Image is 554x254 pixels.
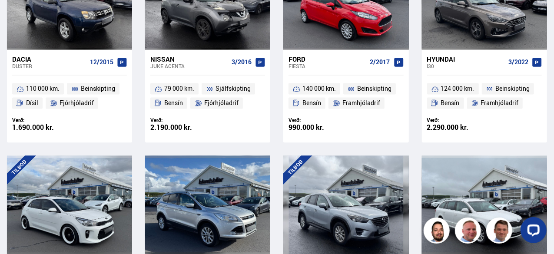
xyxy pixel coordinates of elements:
div: Verð: [12,117,70,123]
img: nhp88E3Fdnt1Opn2.png [425,219,451,245]
span: Fjórhjóladrif [60,98,94,108]
span: Dísil [26,98,38,108]
div: Verð: [427,117,484,123]
span: 2/2017 [370,59,390,66]
iframe: LiveChat chat widget [514,214,550,250]
span: 12/2015 [90,59,113,66]
img: siFngHWaQ9KaOqBr.png [456,219,482,245]
span: Framhjóladrif [481,98,518,108]
span: Framhjóladrif [342,98,380,108]
a: Dacia Duster 12/2015 110 000 km. Beinskipting Dísil Fjórhjóladrif Verð: 1.690.000 kr. [7,49,132,142]
div: Ford [289,55,366,63]
span: Beinskipting [357,83,391,94]
div: Nissan [150,55,228,63]
span: 79 000 km. [164,83,194,94]
span: Sjálfskipting [216,83,251,94]
div: 2.290.000 kr. [427,124,484,131]
span: Bensín [164,98,183,108]
div: i30 [427,63,505,69]
div: Verð: [289,117,346,123]
span: 110 000 km. [26,83,60,94]
a: Nissan Juke ACENTA 3/2016 79 000 km. Sjálfskipting Bensín Fjórhjóladrif Verð: 2.190.000 kr. [145,49,270,142]
span: Beinskipting [495,83,530,94]
span: 3/2022 [508,59,528,66]
div: 1.690.000 kr. [12,124,70,131]
span: Bensín [441,98,460,108]
span: Beinskipting [81,83,115,94]
span: 140 000 km. [302,83,336,94]
span: Bensín [302,98,321,108]
div: Hyundai [427,55,505,63]
div: Dacia [12,55,86,63]
span: 124 000 km. [441,83,474,94]
span: Fjórhjóladrif [204,98,239,108]
span: 3/2016 [232,59,252,66]
div: Juke ACENTA [150,63,228,69]
div: Verð: [150,117,208,123]
a: Ford Fiesta 2/2017 140 000 km. Beinskipting Bensín Framhjóladrif Verð: 990.000 kr. [283,49,408,142]
div: Fiesta [289,63,366,69]
a: Hyundai i30 3/2022 124 000 km. Beinskipting Bensín Framhjóladrif Verð: 2.290.000 kr. [422,49,547,142]
div: Duster [12,63,86,69]
img: FbJEzSuNWCJXmdc-.webp [488,219,514,245]
div: 990.000 kr. [289,124,346,131]
div: 2.190.000 kr. [150,124,208,131]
